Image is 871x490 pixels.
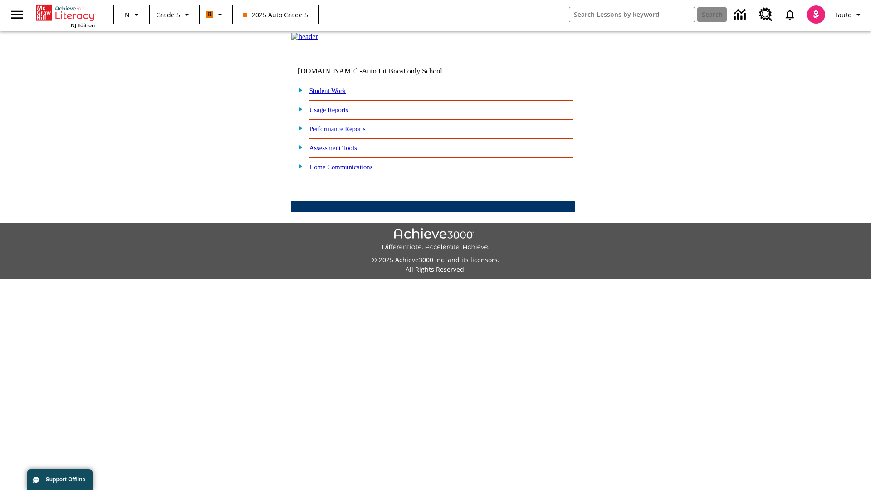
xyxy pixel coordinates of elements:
span: 2025 Auto Grade 5 [243,10,308,20]
span: Grade 5 [156,10,180,20]
button: Boost Class color is orange. Change class color [202,6,229,23]
img: plus.gif [294,105,303,113]
div: Home [36,3,95,29]
td: [DOMAIN_NAME] - [298,67,465,75]
button: Profile/Settings [831,6,867,23]
img: plus.gif [294,143,303,151]
a: Performance Reports [309,125,366,132]
span: B [208,9,212,20]
a: Resource Center, Will open in new tab [754,2,778,27]
span: Support Offline [46,476,85,483]
a: Home Communications [309,163,373,171]
nobr: Auto Lit Boost only School [362,67,442,75]
a: Usage Reports [309,106,348,113]
a: Notifications [778,3,802,26]
span: NJ Edition [71,22,95,29]
a: Student Work [309,87,346,94]
img: Achieve3000 Differentiate Accelerate Achieve [382,228,489,251]
img: plus.gif [294,124,303,132]
button: Language: EN, Select a language [117,6,146,23]
img: header [291,33,318,41]
button: Open side menu [4,1,30,28]
a: Assessment Tools [309,144,357,152]
span: Tauto [834,10,851,20]
img: avatar image [807,5,825,24]
img: plus.gif [294,86,303,94]
input: search field [569,7,695,22]
button: Support Offline [27,469,93,490]
button: Select a new avatar [802,3,831,26]
span: EN [121,10,130,20]
a: Data Center [729,2,754,27]
img: plus.gif [294,162,303,170]
button: Grade: Grade 5, Select a grade [152,6,196,23]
